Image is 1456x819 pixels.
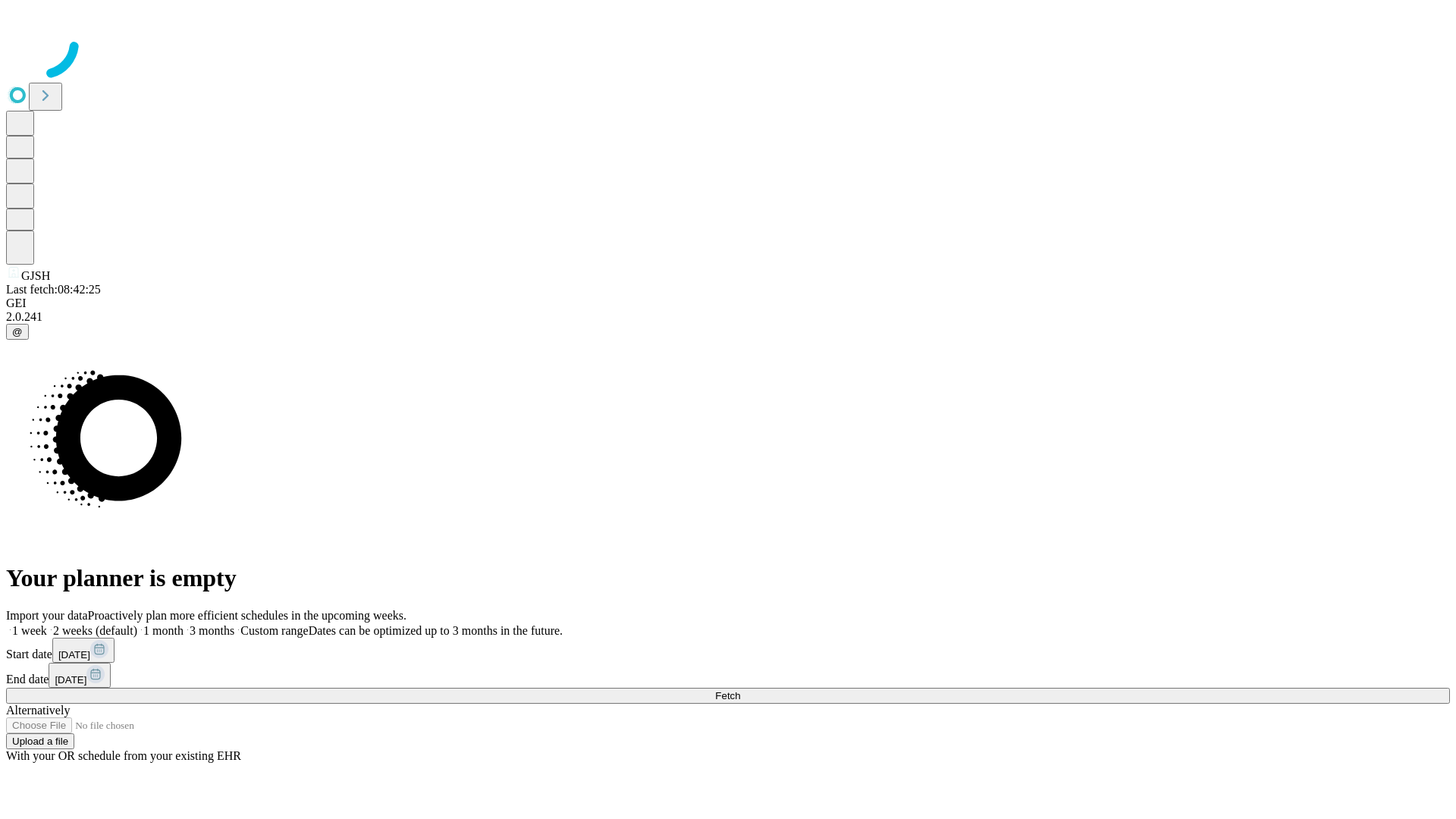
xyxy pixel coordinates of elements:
[58,649,90,661] span: [DATE]
[6,310,1450,324] div: 2.0.241
[240,624,308,637] span: Custom range
[6,704,70,717] span: Alternatively
[309,624,563,637] span: Dates can be optimized up to 3 months in the future.
[715,690,740,701] span: Fetch
[6,609,88,622] span: Import your data
[6,638,1450,663] div: Start date
[52,638,115,663] button: [DATE]
[21,269,50,282] span: GJSH
[6,663,1450,688] div: End date
[12,624,47,637] span: 1 week
[6,688,1450,704] button: Fetch
[53,624,137,637] span: 2 weeks (default)
[12,326,23,337] span: @
[55,674,86,686] span: [DATE]
[6,297,1450,310] div: GEI
[190,624,234,637] span: 3 months
[88,609,406,622] span: Proactively plan more efficient schedules in the upcoming weeks.
[6,564,1450,592] h1: Your planner is empty
[143,624,184,637] span: 1 month
[6,749,241,762] span: With your OR schedule from your existing EHR
[49,663,111,688] button: [DATE]
[6,283,101,296] span: Last fetch: 08:42:25
[6,733,74,749] button: Upload a file
[6,324,29,340] button: @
